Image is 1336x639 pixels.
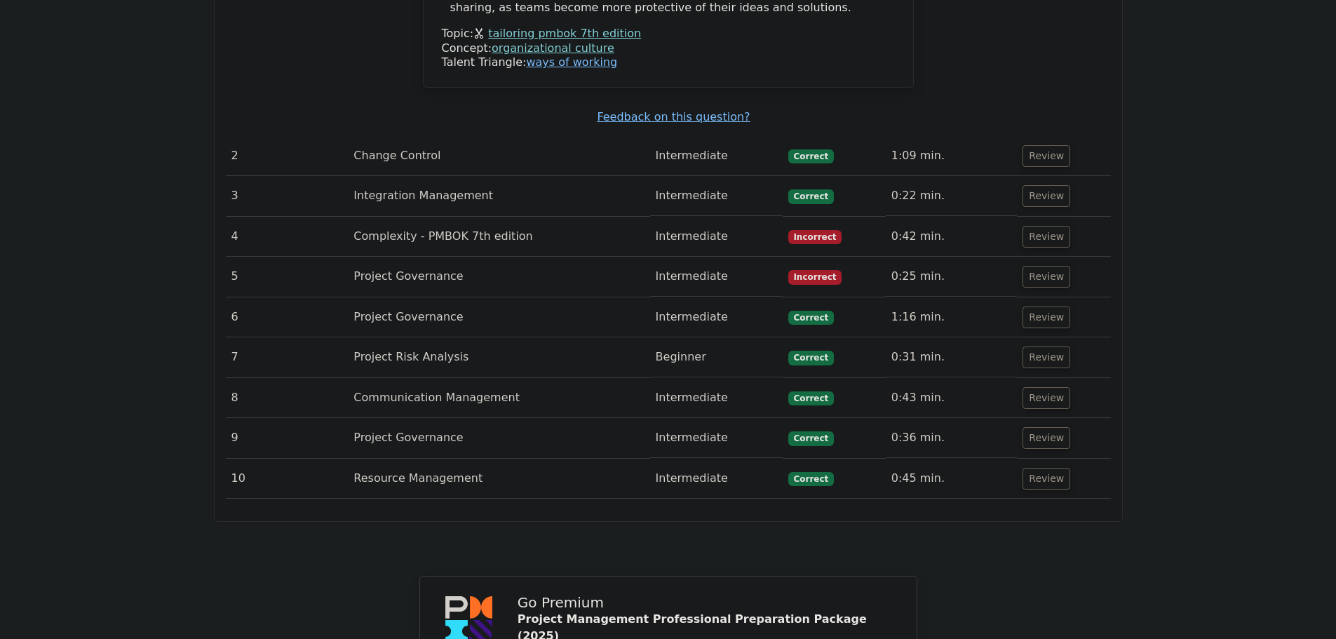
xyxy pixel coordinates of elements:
td: Complexity - PMBOK 7th edition [348,217,649,257]
span: Correct [788,189,834,203]
td: 8 [226,378,349,418]
span: Correct [788,472,834,486]
td: 7 [226,337,349,377]
td: 1:16 min. [886,297,1018,337]
td: 3 [226,176,349,216]
td: Project Governance [348,297,649,337]
td: 0:31 min. [886,337,1018,377]
button: Review [1023,145,1070,167]
td: 0:45 min. [886,459,1018,499]
div: Topic: [442,27,895,41]
td: 6 [226,297,349,337]
a: Feedback on this question? [597,110,750,123]
td: Beginner [650,337,783,377]
td: Change Control [348,136,649,176]
span: Correct [788,391,834,405]
td: Project Risk Analysis [348,337,649,377]
td: Intermediate [650,418,783,458]
td: Intermediate [650,257,783,297]
td: 5 [226,257,349,297]
td: 9 [226,418,349,458]
button: Review [1023,307,1070,328]
td: Intermediate [650,297,783,337]
td: 2 [226,136,349,176]
td: Intermediate [650,378,783,418]
span: Correct [788,311,834,325]
td: 0:22 min. [886,176,1018,216]
td: Intermediate [650,217,783,257]
td: Project Governance [348,418,649,458]
td: Intermediate [650,136,783,176]
button: Review [1023,266,1070,288]
span: Incorrect [788,270,842,284]
span: Correct [788,431,834,445]
td: 1:09 min. [886,136,1018,176]
button: Review [1023,427,1070,449]
div: Talent Triangle: [442,27,895,70]
button: Review [1023,185,1070,207]
span: Correct [788,351,834,365]
td: Communication Management [348,378,649,418]
td: 10 [226,459,349,499]
a: ways of working [526,55,617,69]
td: 0:42 min. [886,217,1018,257]
a: organizational culture [492,41,614,55]
td: Intermediate [650,176,783,216]
td: Resource Management [348,459,649,499]
td: Integration Management [348,176,649,216]
td: Intermediate [650,459,783,499]
td: 0:25 min. [886,257,1018,297]
button: Review [1023,387,1070,409]
td: 0:36 min. [886,418,1018,458]
span: Correct [788,149,834,163]
span: Incorrect [788,230,842,244]
a: tailoring pmbok 7th edition [488,27,641,40]
button: Review [1023,468,1070,490]
td: Project Governance [348,257,649,297]
td: 0:43 min. [886,378,1018,418]
div: Concept: [442,41,895,56]
button: Review [1023,347,1070,368]
td: 4 [226,217,349,257]
button: Review [1023,226,1070,248]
